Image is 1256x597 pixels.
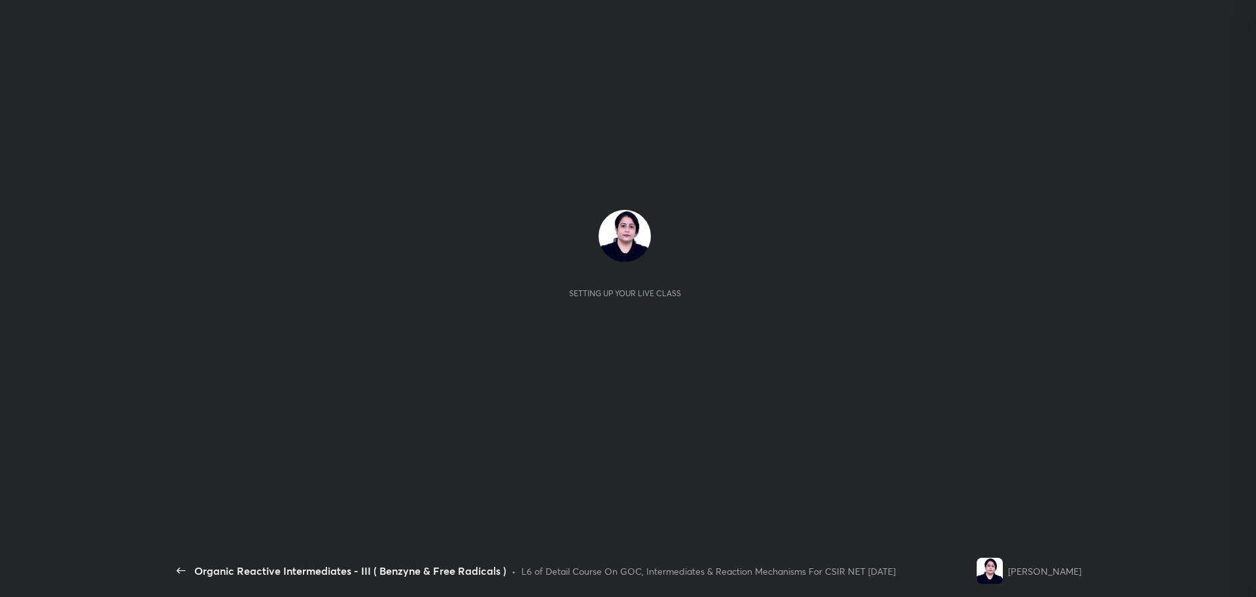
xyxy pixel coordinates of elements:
div: L6 of Detail Course On GOC, Intermediates & Reaction Mechanisms For CSIR NET [DATE] [521,564,896,578]
img: f09d9dab4b74436fa4823a0cd67107e0.jpg [977,558,1003,584]
img: f09d9dab4b74436fa4823a0cd67107e0.jpg [599,210,651,262]
div: Setting up your live class [569,288,681,298]
div: [PERSON_NAME] [1008,564,1081,578]
div: • [512,564,516,578]
div: Organic Reactive Intermediates - III ( Benzyne & Free Radicals ) [194,563,506,579]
